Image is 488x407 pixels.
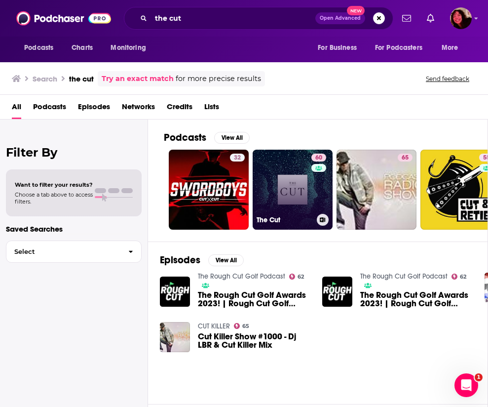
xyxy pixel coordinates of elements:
span: for more precise results [176,73,261,84]
a: 32 [230,154,245,162]
span: Podcasts [24,41,53,55]
a: Cut Killer Show #1000 - Dj LBR & Cut Killer Mix [198,332,310,349]
a: All [12,99,21,119]
span: 1 [475,373,483,381]
span: Select [6,248,120,255]
a: Lists [204,99,219,119]
button: open menu [17,39,66,57]
a: 65 [337,150,416,230]
a: Networks [122,99,155,119]
a: Credits [167,99,192,119]
span: For Podcasters [375,41,422,55]
span: More [442,41,458,55]
h2: Podcasts [164,131,206,144]
a: 62 [451,274,467,280]
button: View All [214,132,250,144]
h3: The Cut [257,216,313,224]
iframe: Intercom live chat [454,373,478,397]
span: Choose a tab above to access filters. [15,191,93,205]
a: The Rough Cut Golf Awards 2023! | Rough Cut Golf Podcast 055 [360,291,473,308]
a: EpisodesView All [160,254,244,266]
span: 65 [402,153,409,163]
a: Try an exact match [102,73,174,84]
input: Search podcasts, credits, & more... [151,10,315,26]
a: 65 [398,154,413,162]
a: Podcasts [33,99,66,119]
button: open menu [369,39,437,57]
button: open menu [311,39,369,57]
a: Show notifications dropdown [398,10,415,27]
img: Cut Killer Show #1000 - Dj LBR & Cut Killer Mix [160,322,190,352]
span: Want to filter your results? [15,181,93,188]
span: Logged in as Kathryn-Musilek [450,7,472,29]
img: The Rough Cut Golf Awards 2023! | Rough Cut Golf Podcast 055 [160,277,190,307]
a: The Rough Cut Golf Podcast [360,272,448,281]
a: 65 [234,323,250,329]
button: open menu [435,39,471,57]
p: Saved Searches [6,224,142,234]
button: View All [208,254,244,266]
span: 65 [242,324,249,328]
a: Charts [65,39,99,57]
button: Select [6,241,142,263]
img: The Rough Cut Golf Awards 2023! | Rough Cut Golf Podcast 055 [322,277,352,307]
a: The Rough Cut Golf Podcast [198,272,285,281]
button: Send feedback [423,75,472,83]
div: Search podcasts, credits, & more... [124,7,393,30]
h3: the cut [69,74,94,83]
a: Show notifications dropdown [423,10,438,27]
span: Monitoring [111,41,146,55]
img: User Profile [450,7,472,29]
a: The Rough Cut Golf Awards 2023! | Rough Cut Golf Podcast 055 [198,291,310,308]
a: 32 [169,150,249,230]
h2: Episodes [160,254,200,266]
a: Episodes [78,99,110,119]
a: CUT KILLER [198,322,230,330]
button: Open AdvancedNew [315,12,365,24]
span: 62 [298,275,304,279]
h2: Filter By [6,145,142,160]
a: 60The Cut [253,150,333,230]
a: 62 [289,274,304,280]
img: Podchaser - Follow, Share and Rate Podcasts [16,9,111,28]
span: 62 [460,275,466,279]
a: PodcastsView All [164,131,250,144]
span: Charts [72,41,93,55]
span: 32 [234,153,241,163]
span: New [347,6,365,15]
h3: Search [33,74,57,83]
span: Open Advanced [320,16,361,21]
span: For Business [318,41,357,55]
span: 60 [315,153,322,163]
button: open menu [104,39,158,57]
button: Show profile menu [450,7,472,29]
a: 60 [311,154,326,162]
